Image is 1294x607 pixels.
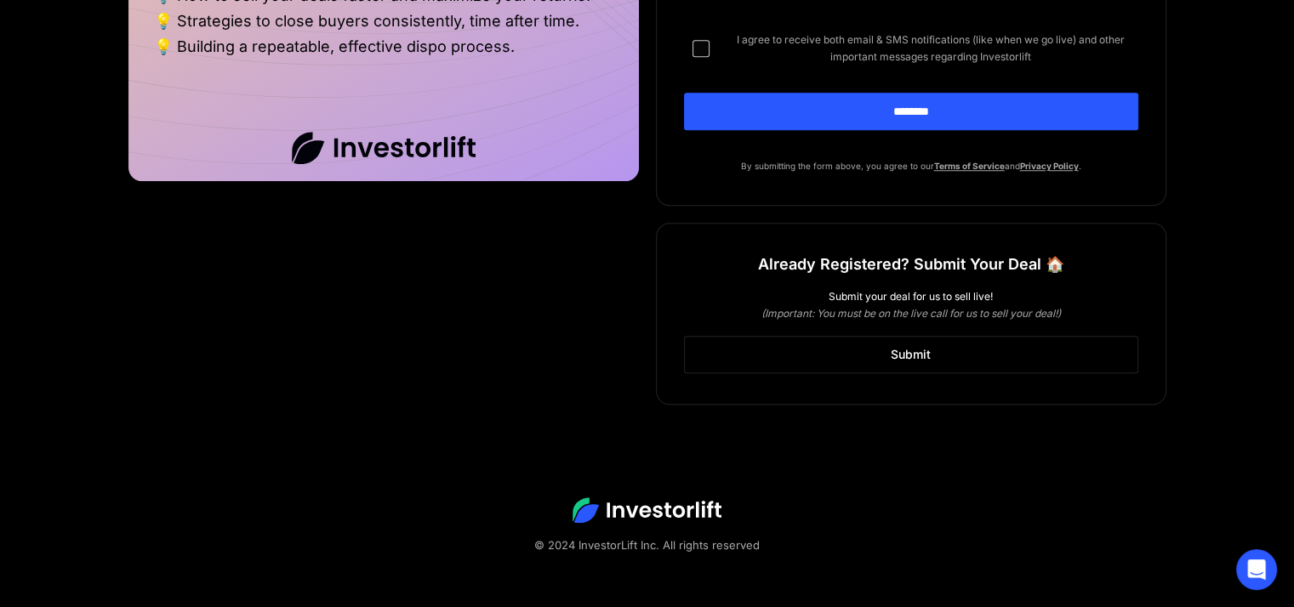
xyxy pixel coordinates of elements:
[684,157,1138,174] p: By submitting the form above, you agree to our and .
[684,288,1138,305] div: Submit your deal for us to sell live!
[1020,161,1079,171] a: Privacy Policy
[761,307,1061,320] em: (Important: You must be on the live call for us to sell your deal!)
[68,536,1226,553] div: © 2024 InvestorLift Inc. All rights reserved
[154,38,613,55] li: 💡 Building a repeatable, effective dispo process.
[934,161,1005,171] a: Terms of Service
[154,13,613,38] li: 💡 Strategies to close buyers consistently, time after time.
[1236,549,1277,590] div: Open Intercom Messenger
[758,249,1064,280] h1: Already Registered? Submit Your Deal 🏠
[684,336,1138,373] a: Submit
[723,31,1138,65] span: I agree to receive both email & SMS notifications (like when we go live) and other important mess...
